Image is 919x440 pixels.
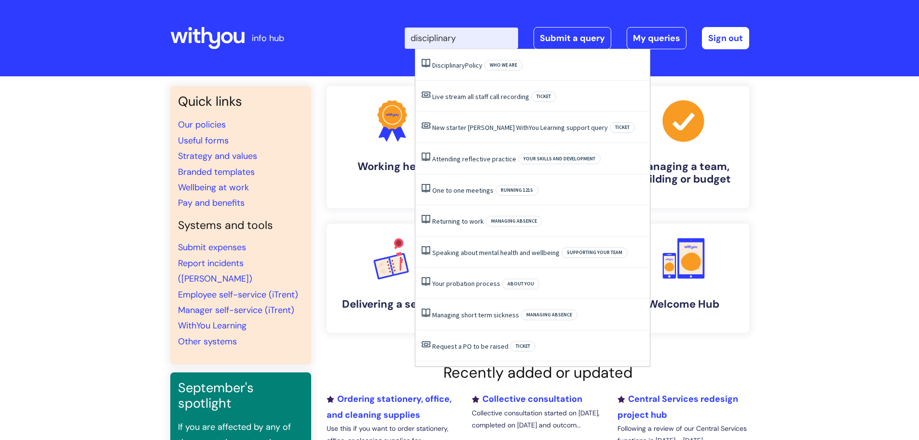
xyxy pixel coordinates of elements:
h4: Delivering a service [334,298,450,311]
a: Submit a query [534,27,611,49]
a: Managing short term sickness [432,311,519,319]
p: Collective consultation started on [DATE], completed on [DATE] and outcom... [472,407,603,431]
a: Report incidents ([PERSON_NAME]) [178,257,252,284]
span: Ticket [531,91,556,102]
a: Returning to work [432,217,484,226]
a: New starter [PERSON_NAME] WithYou Learning support query [432,123,608,132]
a: Speaking about mental health and wellbeing [432,248,560,257]
span: Your skills and development [518,154,601,164]
a: Other systems [178,336,237,347]
a: Pay and benefits [178,197,245,209]
a: Request a PO to be raised [432,342,508,351]
a: Strategy and values [178,150,257,162]
a: My queries [627,27,686,49]
span: Who we are [484,60,522,71]
a: DisciplinaryPolicy [432,61,482,70]
span: Supporting your team [562,247,628,258]
a: Branded templates [178,166,255,178]
a: Useful forms [178,135,229,146]
a: One to one meetings [432,186,494,195]
input: Search [405,28,518,49]
a: WithYou Learning [178,320,247,331]
h4: Welcome Hub [626,298,741,311]
h3: September's spotlight [178,380,303,412]
a: Your probation process [432,279,500,288]
a: Collective consultation [472,393,582,405]
span: Running 121s [495,185,538,196]
a: Sign out [702,27,749,49]
a: Manager self-service (iTrent) [178,304,294,316]
span: About you [502,279,539,289]
a: Attending reflective practice [432,155,516,163]
a: Ordering stationery, office, and cleaning supplies [327,393,452,420]
span: Managing absence [486,216,542,227]
a: Employee self-service (iTrent) [178,289,298,300]
a: Our policies [178,119,226,130]
span: Ticket [610,122,635,133]
span: Ticket [510,341,535,352]
span: Disciplinary [432,61,465,70]
span: Managing absence [521,310,577,320]
a: Working here [327,86,458,208]
a: Wellbeing at work [178,182,249,193]
h4: Managing a team, building or budget [626,160,741,186]
h3: Quick links [178,94,303,109]
a: Welcome Hub [618,224,749,333]
div: | - [405,27,749,49]
h2: Recently added or updated [327,364,749,382]
a: Submit expenses [178,241,246,253]
p: info hub [252,30,284,46]
a: Delivering a service [327,224,458,333]
a: Live stream all staff call recording [432,92,529,101]
h4: Working here [334,160,450,173]
a: Managing a team, building or budget [618,86,749,208]
h4: Systems and tools [178,219,303,232]
a: Central Services redesign project hub [617,393,738,420]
